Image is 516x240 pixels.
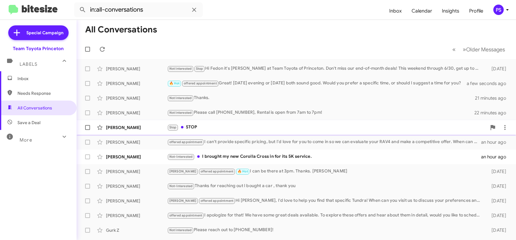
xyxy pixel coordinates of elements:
[167,212,483,219] div: I apologize for that! We have some great deals available. To explore these offers and hear about ...
[106,168,167,175] div: [PERSON_NAME]
[106,110,167,116] div: [PERSON_NAME]
[184,81,217,85] span: offered appointment
[169,213,202,217] span: offered appointment
[196,67,203,71] span: Stop
[167,183,483,190] div: Thanks for reaching out I bought a car , thank you
[475,95,511,101] div: 21 minutes ago
[459,43,509,56] button: Next
[106,154,167,160] div: [PERSON_NAME]
[106,95,167,101] div: [PERSON_NAME]
[27,30,64,36] span: Special Campaign
[169,67,192,71] span: Not Interested
[483,212,511,219] div: [DATE]
[106,124,167,131] div: [PERSON_NAME]
[167,197,483,204] div: Hi [PERSON_NAME], I'd love to help you find that specific Tundra! When can you visit us to discus...
[481,139,511,145] div: an hour ago
[167,168,483,175] div: I can be there at 3pm. Thanks. [PERSON_NAME]
[169,228,192,232] span: Not Interested
[483,66,511,72] div: [DATE]
[17,76,70,82] span: Inbox
[449,43,509,56] nav: Page navigation example
[167,153,481,160] div: I brought my new Corolla Cross in for its 5K service.
[481,154,511,160] div: an hour ago
[452,46,456,53] span: «
[17,120,40,126] span: Save a Deal
[169,169,197,173] span: [PERSON_NAME]
[474,110,511,116] div: 22 minutes ago
[106,66,167,72] div: [PERSON_NAME]
[106,183,167,189] div: [PERSON_NAME]
[201,199,234,203] span: offered appointment
[169,81,180,85] span: 🔥 Hot
[201,169,234,173] span: offered appointment
[167,227,483,234] div: Please reach out to [PHONE_NUMBER]!
[20,137,32,143] span: More
[407,2,437,20] a: Calendar
[167,138,481,146] div: I can't provide specific pricing, but I'd love for you to come in so we can evaluate your RAV4 an...
[238,169,248,173] span: 🔥 Hot
[167,94,475,102] div: Thanks.
[167,80,474,87] div: Great! [DATE] evening or [DATE] both sound good. Would you prefer a specific time, or should I su...
[483,227,511,233] div: [DATE]
[167,109,474,116] div: Please call [PHONE_NUMBER], Rental is open from 7am to 7pm!
[169,140,202,144] span: offered appointment
[488,5,509,15] button: PS
[437,2,464,20] a: Insights
[85,25,157,35] h1: All Conversations
[106,198,167,204] div: [PERSON_NAME]
[169,96,192,100] span: Not Interested
[167,124,487,131] div: STOP
[106,80,167,87] div: [PERSON_NAME]
[474,80,511,87] div: a few seconds ago
[169,199,197,203] span: [PERSON_NAME]
[13,46,64,52] div: Team Toyota Princeton
[20,61,37,67] span: Labels
[464,2,488,20] a: Profile
[466,46,505,53] span: Older Messages
[483,183,511,189] div: [DATE]
[483,198,511,204] div: [DATE]
[463,46,466,53] span: »
[449,43,459,56] button: Previous
[483,168,511,175] div: [DATE]
[169,111,192,115] span: Not Interested
[169,155,193,159] span: Not-Interested
[74,2,203,17] input: Search
[384,2,407,20] a: Inbox
[8,25,69,40] a: Special Campaign
[106,227,167,233] div: Gurk Z
[17,90,70,96] span: Needs Response
[169,125,177,129] span: Stop
[167,65,483,72] div: Hi Fedon it's [PERSON_NAME] at Team Toyota of Princeton. Don't miss our end-of-month deals! This ...
[493,5,504,15] div: PS
[106,212,167,219] div: [PERSON_NAME]
[17,105,52,111] span: All Conversations
[106,139,167,145] div: [PERSON_NAME]
[169,184,193,188] span: Not-Interested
